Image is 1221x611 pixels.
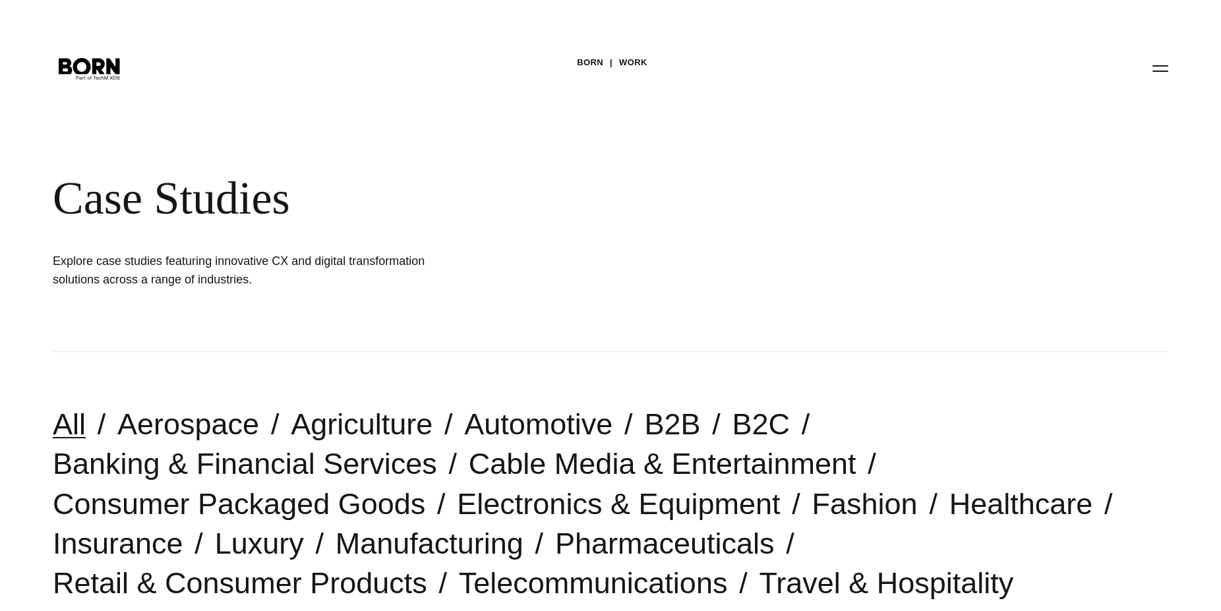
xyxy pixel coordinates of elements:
a: Healthcare [949,487,1093,521]
a: Manufacturing [336,527,523,560]
button: Open [1145,54,1176,82]
a: Telecommunications [459,566,728,600]
a: Aerospace [117,407,259,441]
a: Cable Media & Entertainment [469,447,856,480]
a: B2B [644,407,700,441]
a: Consumer Packaged Goods [53,487,425,521]
a: Banking & Financial Services [53,447,437,480]
h1: Explore case studies featuring innovative CX and digital transformation solutions across a range ... [53,252,448,289]
a: Work [619,53,647,73]
div: Case Studies [53,171,804,225]
a: Luxury [215,527,304,560]
a: Agriculture [291,407,432,441]
a: Fashion [812,487,918,521]
a: B2C [732,407,790,441]
a: Automotive [464,407,612,441]
a: BORN [577,53,603,73]
a: Pharmaceuticals [555,527,775,560]
a: Electronics & Equipment [457,487,780,521]
a: All [53,407,86,441]
a: Travel & Hospitality [759,566,1013,600]
a: Insurance [53,527,183,560]
a: Retail & Consumer Products [53,566,427,600]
